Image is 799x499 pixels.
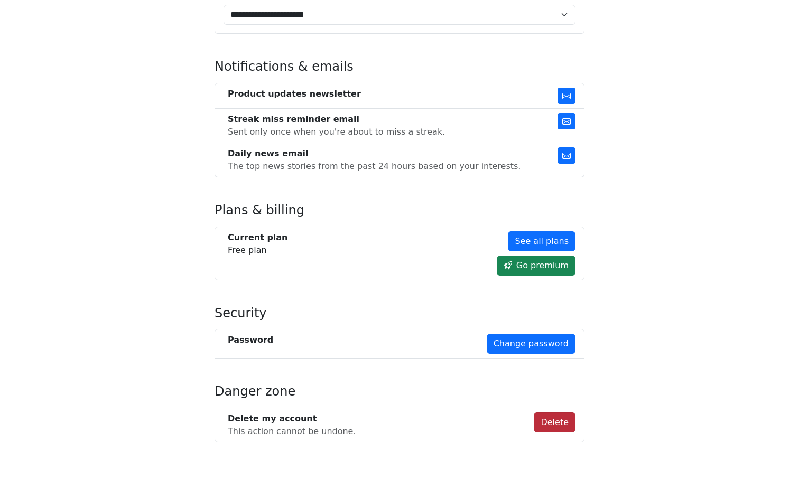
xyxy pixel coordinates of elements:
[228,113,445,126] div: Streak miss reminder email
[228,88,361,100] div: Product updates newsletter
[215,203,584,218] h4: Plans & billing
[497,256,575,276] a: Go premium
[228,231,288,257] div: Free plan
[215,306,584,321] h4: Security
[228,126,445,138] div: Sent only once when you're about to miss a streak.
[215,59,584,74] h4: Notifications & emails
[215,384,584,399] h4: Danger zone
[224,5,575,25] select: Schnittstellensprache auswählen
[228,231,288,244] div: Current plan
[228,425,356,438] div: This action cannot be undone.
[508,231,575,251] a: See all plans
[228,334,273,346] div: Password
[228,160,521,173] div: The top news stories from the past 24 hours based on your interests.
[487,334,575,354] a: Change password
[228,412,356,425] div: Delete my account
[228,147,521,160] div: Daily news email
[534,412,575,432] button: Delete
